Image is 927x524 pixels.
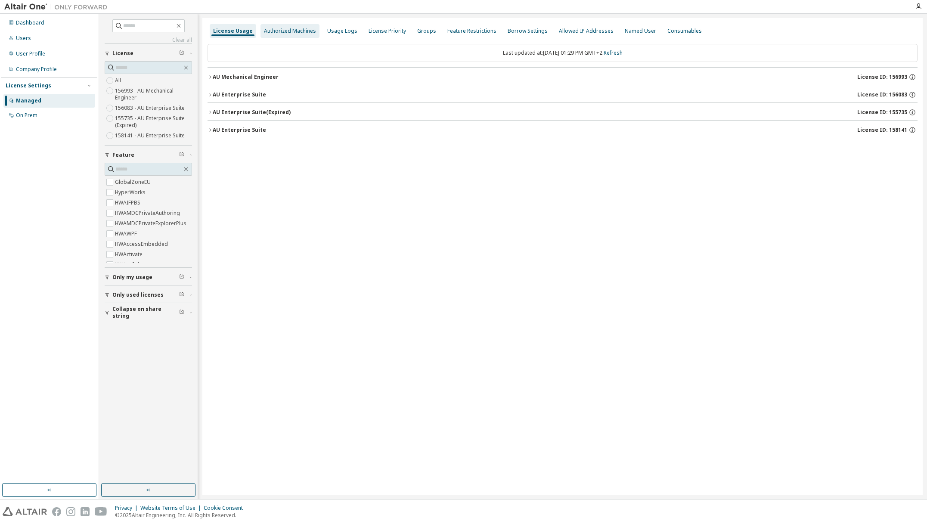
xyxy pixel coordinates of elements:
div: Users [16,35,31,42]
div: On Prem [16,112,37,119]
div: User Profile [16,50,45,57]
span: Collapse on share string [112,306,179,319]
img: facebook.svg [52,507,61,516]
p: © 2025 Altair Engineering, Inc. All Rights Reserved. [115,512,248,519]
img: altair_logo.svg [3,507,47,516]
span: License ID: 156083 [857,91,907,98]
label: HWAMDCPrivateExplorerPlus [115,218,188,229]
div: Website Terms of Use [140,505,204,512]
div: Groups [417,28,436,34]
span: Clear filter [179,274,184,281]
div: License Usage [213,28,253,34]
label: 156083 - AU Enterprise Suite [115,103,186,113]
div: Usage Logs [327,28,357,34]
div: Privacy [115,505,140,512]
div: Consumables [667,28,702,34]
span: Clear filter [179,309,184,316]
div: License Settings [6,82,51,89]
label: HWAccessEmbedded [115,239,170,249]
button: AU Mechanical EngineerLicense ID: 156993 [208,68,918,87]
img: youtube.svg [95,507,107,516]
div: AU Enterprise Suite (Expired) [213,109,291,116]
img: Altair One [4,3,112,11]
img: instagram.svg [66,507,75,516]
div: Managed [16,97,41,104]
button: AU Enterprise SuiteLicense ID: 156083 [208,85,918,104]
label: HWAWPF [115,229,139,239]
label: 155735 - AU Enterprise Suite (Expired) [115,113,192,130]
label: 156993 - AU Mechanical Engineer [115,86,192,103]
img: linkedin.svg [81,507,90,516]
div: License Priority [369,28,406,34]
span: License ID: 158141 [857,127,907,133]
a: Clear all [105,37,192,43]
label: HWAcufwh [115,260,143,270]
span: License ID: 156993 [857,74,907,81]
span: Only my usage [112,274,152,281]
div: AU Enterprise Suite [213,91,266,98]
label: 158141 - AU Enterprise Suite [115,130,186,141]
button: Collapse on share string [105,303,192,322]
label: GlobalZoneEU [115,177,152,187]
button: AU Enterprise SuiteLicense ID: 158141 [208,121,918,140]
div: AU Enterprise Suite [213,127,266,133]
label: HWAIFPBS [115,198,142,208]
div: Authorized Machines [264,28,316,34]
div: Allowed IP Addresses [559,28,614,34]
div: Company Profile [16,66,57,73]
button: Only used licenses [105,285,192,304]
span: License ID: 155735 [857,109,907,116]
span: Feature [112,152,134,158]
button: Only my usage [105,268,192,287]
span: License [112,50,133,57]
button: Feature [105,146,192,164]
label: HyperWorks [115,187,147,198]
span: Clear filter [179,152,184,158]
a: Refresh [604,49,623,56]
div: Borrow Settings [508,28,548,34]
div: Cookie Consent [204,505,248,512]
div: Feature Restrictions [447,28,496,34]
label: HWActivate [115,249,144,260]
span: Clear filter [179,50,184,57]
div: Last updated at: [DATE] 01:29 PM GMT+2 [208,44,918,62]
label: All [115,75,123,86]
div: Dashboard [16,19,44,26]
button: AU Enterprise Suite(Expired)License ID: 155735 [208,103,918,122]
div: AU Mechanical Engineer [213,74,279,81]
button: License [105,44,192,63]
label: HWAMDCPrivateAuthoring [115,208,182,218]
div: Named User [625,28,656,34]
span: Only used licenses [112,291,164,298]
span: Clear filter [179,291,184,298]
